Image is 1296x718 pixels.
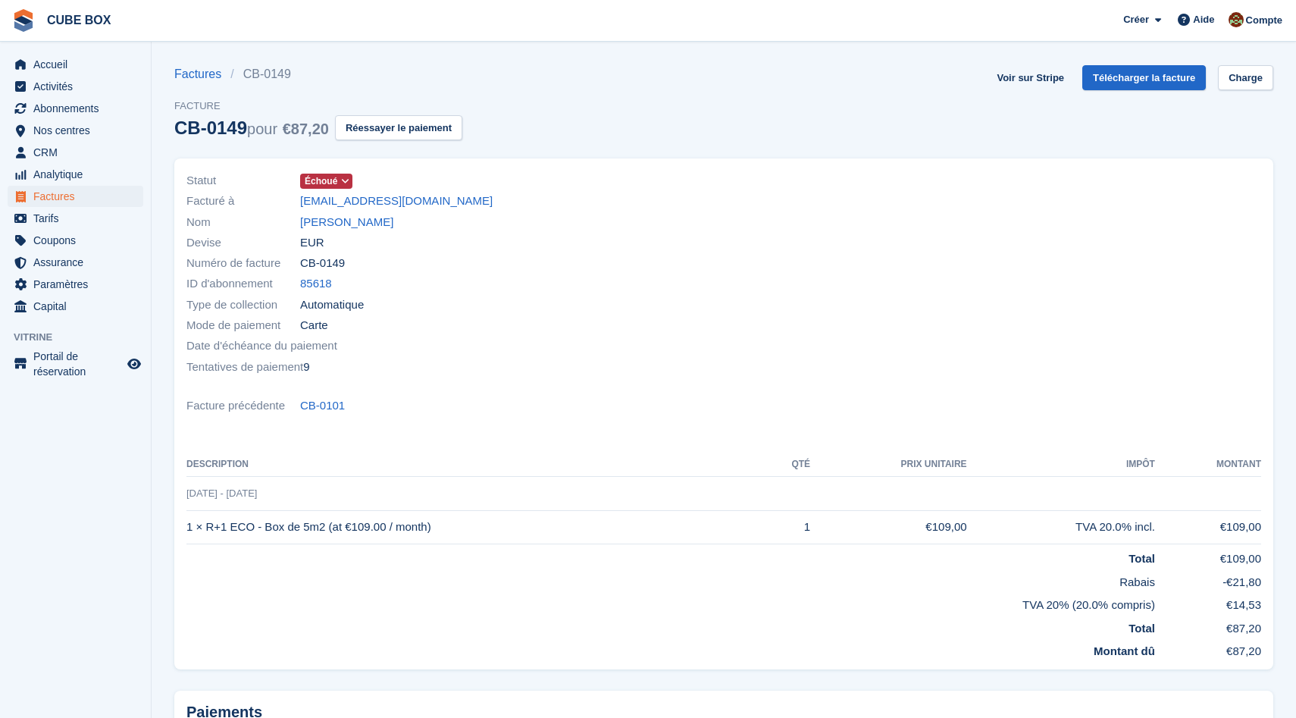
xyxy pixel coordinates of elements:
[186,591,1155,614] td: TVA 20% (20.0% compris)
[33,230,124,251] span: Coupons
[33,120,124,141] span: Nos centres
[991,65,1070,90] a: Voir sur Stripe
[8,349,143,379] a: menu
[186,397,300,415] span: Facture précédente
[8,230,143,251] a: menu
[810,510,966,544] td: €109,00
[303,359,309,376] span: 9
[174,65,230,83] a: Factures
[766,510,810,544] td: 1
[33,98,124,119] span: Abonnements
[300,397,345,415] a: CB-0101
[125,355,143,373] a: Boutique d'aperçu
[1155,544,1261,568] td: €109,00
[186,337,337,355] span: Date d'échéance du paiement
[1155,591,1261,614] td: €14,53
[186,317,300,334] span: Mode de paiement
[186,193,300,210] span: Facturé à
[186,172,300,190] span: Statut
[300,193,493,210] a: [EMAIL_ADDRESS][DOMAIN_NAME]
[766,453,810,477] th: Qté
[810,453,966,477] th: Prix unitaire
[247,121,277,137] span: pour
[300,317,328,334] span: Carte
[33,54,124,75] span: Accueil
[186,510,766,544] td: 1 × R+1 ECO - Box de 5m2 (at €109.00 / month)
[8,274,143,295] a: menu
[186,255,300,272] span: Numéro de facture
[8,208,143,229] a: menu
[33,76,124,97] span: Activités
[300,172,352,190] a: Échoué
[1129,622,1155,635] strong: Total
[1123,12,1149,27] span: Créer
[1129,552,1155,565] strong: Total
[967,519,1155,536] div: TVA 20.0% incl.
[1229,12,1244,27] img: alex soubira
[8,252,143,273] a: menu
[186,234,300,252] span: Devise
[300,234,324,252] span: EUR
[186,214,300,231] span: Nom
[8,296,143,317] a: menu
[1155,614,1261,638] td: €87,20
[14,330,151,345] span: Vitrine
[33,164,124,185] span: Analytique
[186,275,300,293] span: ID d'abonnement
[41,8,117,33] a: CUBE BOX
[1082,65,1206,90] a: Télécharger la facture
[8,142,143,163] a: menu
[300,296,364,314] span: Automatique
[33,349,124,379] span: Portail de réservation
[8,54,143,75] a: menu
[33,296,124,317] span: Capital
[186,488,257,499] span: [DATE] - [DATE]
[335,115,462,140] button: Réessayer le paiement
[1155,510,1261,544] td: €109,00
[33,186,124,207] span: Factures
[186,568,1155,591] td: Rabais
[33,142,124,163] span: CRM
[967,453,1155,477] th: Impôt
[1155,453,1261,477] th: Montant
[305,174,337,188] span: Échoué
[1246,13,1282,28] span: Compte
[1218,65,1273,90] a: Charge
[33,208,124,229] span: Tarifs
[186,296,300,314] span: Type de collection
[33,274,124,295] span: Paramètres
[8,98,143,119] a: menu
[186,453,766,477] th: Description
[1193,12,1214,27] span: Aide
[8,164,143,185] a: menu
[1094,644,1155,657] strong: Montant dû
[300,275,332,293] a: 85618
[1155,568,1261,591] td: -€21,80
[8,120,143,141] a: menu
[174,65,462,83] nav: breadcrumbs
[8,186,143,207] a: menu
[186,359,303,376] span: Tentatives de paiement
[33,252,124,273] span: Assurance
[300,255,345,272] span: CB-0149
[300,214,393,231] a: [PERSON_NAME]
[283,121,329,137] span: €87,20
[1155,637,1261,660] td: €87,20
[174,99,462,114] span: Facture
[12,9,35,32] img: stora-icon-8386f47178a22dfd0bd8f6a31ec36ba5ce8667c1dd55bd0f319d3a0aa187defe.svg
[8,76,143,97] a: menu
[174,118,329,138] div: CB-0149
